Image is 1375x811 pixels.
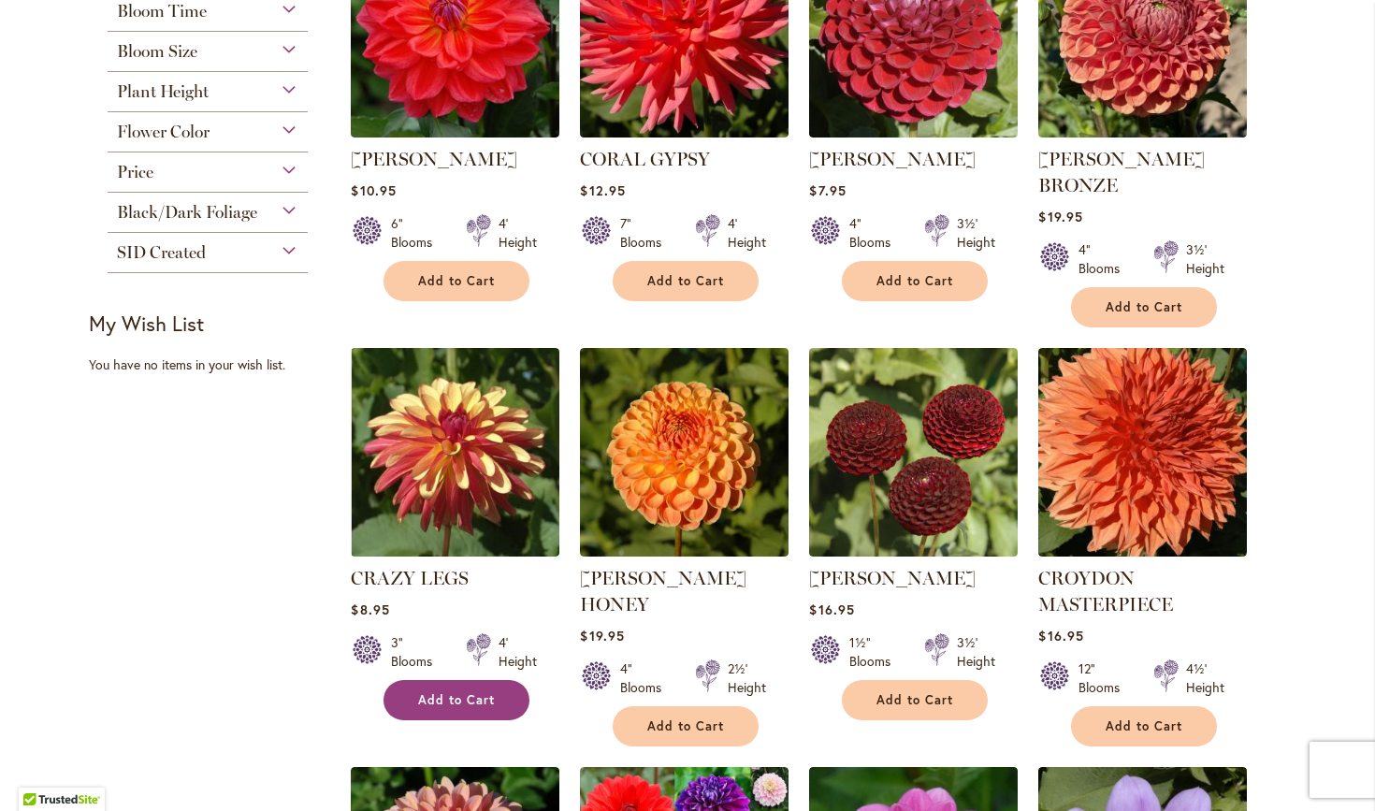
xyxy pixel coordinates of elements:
span: Add to Cart [1106,718,1182,734]
span: Add to Cart [647,718,724,734]
span: $19.95 [1038,208,1082,225]
a: [PERSON_NAME] [809,567,976,589]
span: Flower Color [117,122,210,142]
div: 6" Blooms [391,214,443,252]
span: Add to Cart [876,692,953,708]
div: 4½' Height [1186,659,1224,697]
img: CROYDON MASTERPIECE [1038,348,1247,557]
span: Add to Cart [876,273,953,289]
button: Add to Cart [1071,287,1217,327]
a: CRAZY LEGS [351,567,469,589]
span: Add to Cart [418,273,495,289]
span: Add to Cart [1106,299,1182,315]
span: Add to Cart [647,273,724,289]
span: $16.95 [809,601,854,618]
div: 3½' Height [1186,240,1224,278]
span: $10.95 [351,181,396,199]
span: Black/Dark Foliage [117,202,257,223]
img: CROSSFIELD EBONY [809,348,1018,557]
button: Add to Cart [1071,706,1217,746]
a: CORNEL BRONZE [1038,123,1247,141]
button: Add to Cart [384,261,529,301]
button: Add to Cart [842,261,988,301]
span: $16.95 [1038,627,1083,644]
iframe: Launch Accessibility Center [14,745,66,797]
div: 3½' Height [957,633,995,671]
span: Bloom Time [117,1,207,22]
div: 12" Blooms [1078,659,1131,697]
div: 1½" Blooms [849,633,902,671]
span: $7.95 [809,181,846,199]
a: CROYDON MASTERPIECE [1038,543,1247,560]
span: $8.95 [351,601,389,618]
a: CORAL GYPSY [580,148,710,170]
a: [PERSON_NAME] BRONZE [1038,148,1205,196]
div: 4" Blooms [620,659,673,697]
img: CRAZY LEGS [351,348,559,557]
a: CORAL GYPSY [580,123,789,141]
div: 2½' Height [728,659,766,697]
div: 7" Blooms [620,214,673,252]
img: CRICHTON HONEY [580,348,789,557]
a: COOPER BLAINE [351,123,559,141]
div: 4' Height [728,214,766,252]
span: $19.95 [580,627,624,644]
div: 4" Blooms [849,214,902,252]
div: 4' Height [499,633,537,671]
a: CROYDON MASTERPIECE [1038,567,1173,615]
button: Add to Cart [613,706,759,746]
span: $12.95 [580,181,625,199]
div: 3½' Height [957,214,995,252]
a: [PERSON_NAME] HONEY [580,567,746,615]
span: Add to Cart [418,692,495,708]
a: CRICHTON HONEY [580,543,789,560]
div: 4' Height [499,214,537,252]
a: CROSSFIELD EBONY [809,543,1018,560]
strong: My Wish List [89,310,204,337]
button: Add to Cart [384,680,529,720]
span: Bloom Size [117,41,197,62]
div: 3" Blooms [391,633,443,671]
a: CRAZY LEGS [351,543,559,560]
a: [PERSON_NAME] [809,148,976,170]
span: SID Created [117,242,206,263]
a: [PERSON_NAME] [351,148,517,170]
button: Add to Cart [613,261,759,301]
a: CORNEL [809,123,1018,141]
span: Plant Height [117,81,209,102]
button: Add to Cart [842,680,988,720]
span: Price [117,162,153,182]
div: 4" Blooms [1078,240,1131,278]
div: You have no items in your wish list. [89,355,339,374]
